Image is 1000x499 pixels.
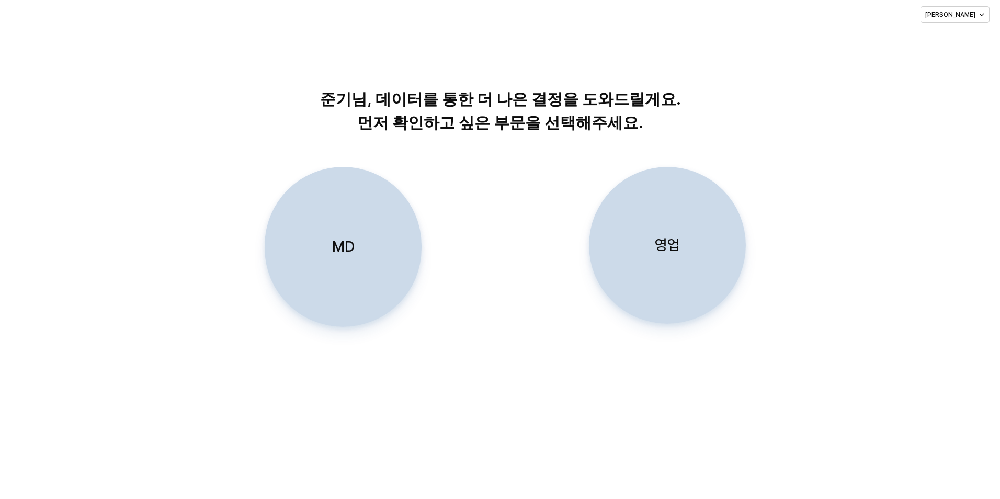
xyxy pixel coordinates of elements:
[332,237,355,256] p: MD
[265,167,422,327] button: MD
[921,6,990,23] button: [PERSON_NAME]
[655,235,680,255] p: 영업
[233,87,767,134] p: 준기님, 데이터를 통한 더 나은 결정을 도와드릴게요. 먼저 확인하고 싶은 부문을 선택해주세요.
[925,10,975,19] p: [PERSON_NAME]
[589,167,746,324] button: 영업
